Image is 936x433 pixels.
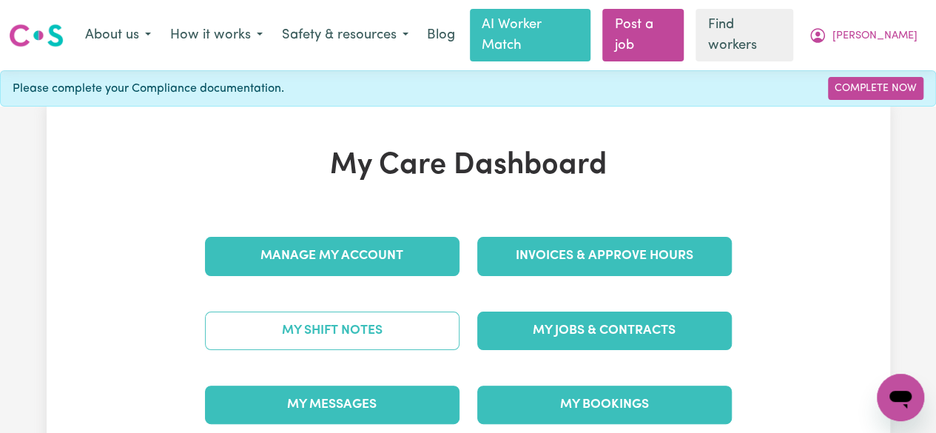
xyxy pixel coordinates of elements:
[161,20,272,51] button: How it works
[602,9,684,61] a: Post a job
[470,9,590,61] a: AI Worker Match
[477,237,732,275] a: Invoices & Approve Hours
[205,312,459,350] a: My Shift Notes
[418,19,464,52] a: Blog
[205,386,459,424] a: My Messages
[828,77,923,100] a: Complete Now
[9,22,64,49] img: Careseekers logo
[799,20,927,51] button: My Account
[832,28,918,44] span: [PERSON_NAME]
[196,148,741,184] h1: My Care Dashboard
[877,374,924,421] iframe: Button to launch messaging window
[75,20,161,51] button: About us
[9,19,64,53] a: Careseekers logo
[272,20,418,51] button: Safety & resources
[205,237,459,275] a: Manage My Account
[477,312,732,350] a: My Jobs & Contracts
[477,386,732,424] a: My Bookings
[13,80,284,98] span: Please complete your Compliance documentation.
[696,9,793,61] a: Find workers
